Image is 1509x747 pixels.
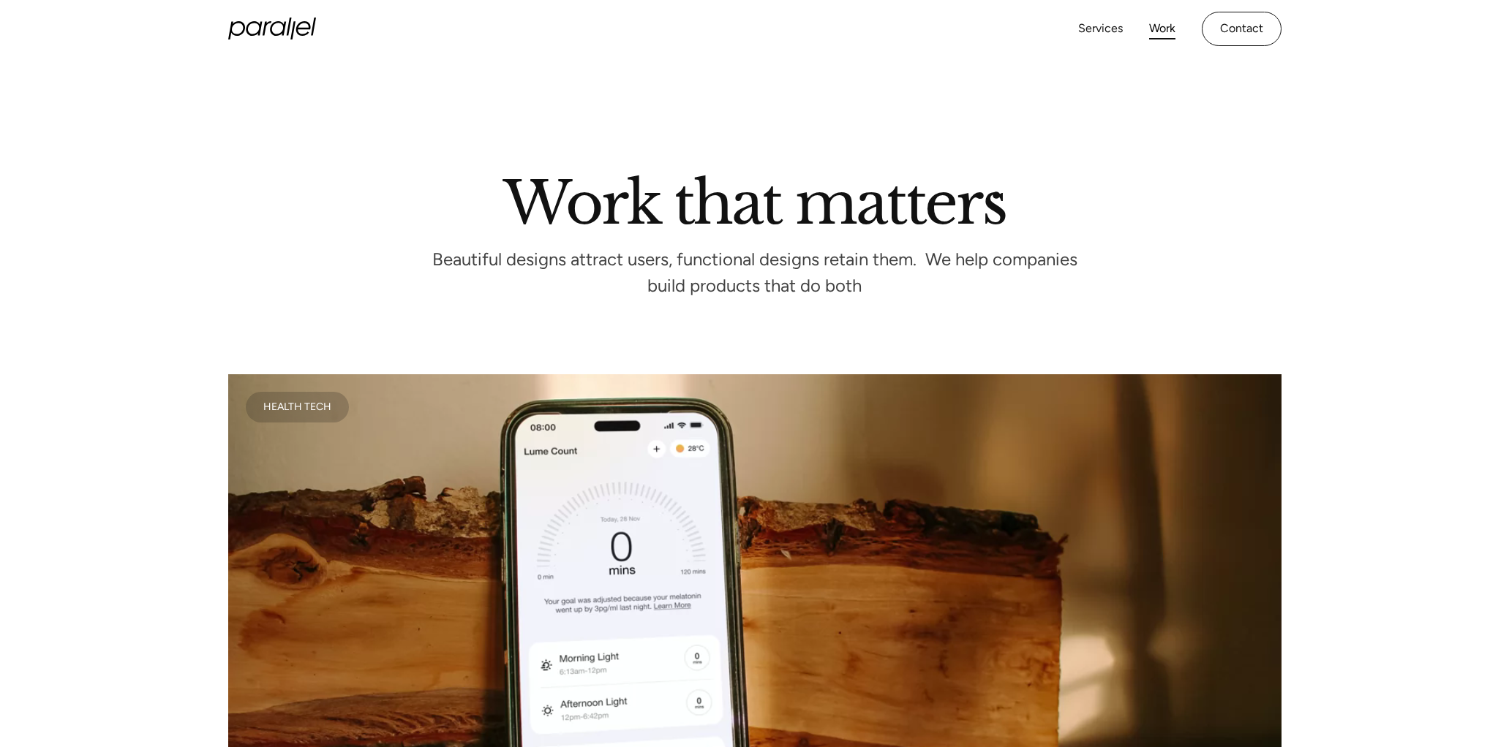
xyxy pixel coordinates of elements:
a: Services [1078,18,1123,39]
p: Beautiful designs attract users, functional designs retain them. We help companies build products... [426,254,1084,292]
h2: Work that matters [338,175,1172,224]
a: Contact [1202,12,1282,46]
a: Work [1149,18,1175,39]
div: Health Tech [263,403,331,411]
